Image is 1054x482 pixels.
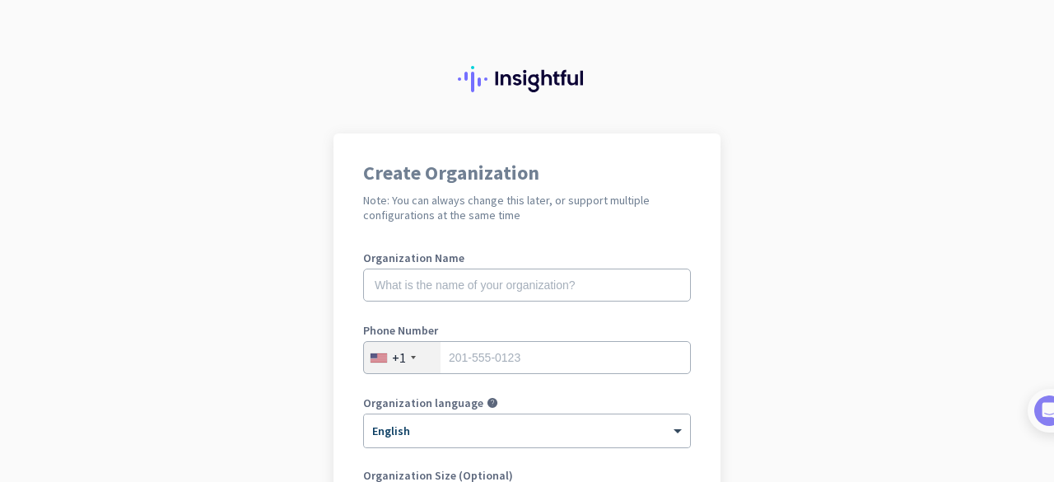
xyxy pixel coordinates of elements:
[458,66,596,92] img: Insightful
[363,397,483,409] label: Organization language
[363,325,691,336] label: Phone Number
[363,193,691,222] h2: Note: You can always change this later, or support multiple configurations at the same time
[363,470,691,481] label: Organization Size (Optional)
[363,163,691,183] h1: Create Organization
[487,397,498,409] i: help
[363,269,691,302] input: What is the name of your organization?
[363,252,691,264] label: Organization Name
[363,341,691,374] input: 201-555-0123
[392,349,406,366] div: +1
